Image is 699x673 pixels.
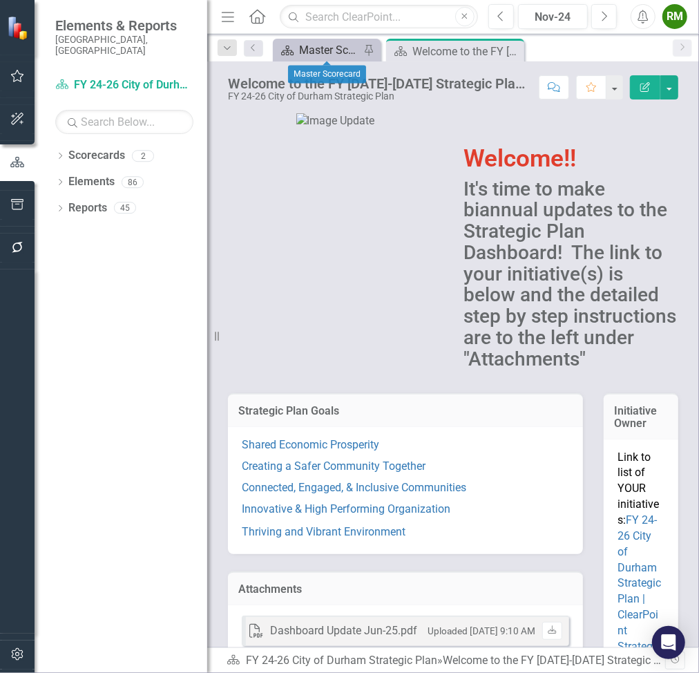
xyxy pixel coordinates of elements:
[412,43,521,60] div: Welcome to the FY [DATE]-[DATE] Strategic Plan Landing Page!
[228,91,525,102] div: FY 24-26 City of Durham Strategic Plan
[299,41,360,59] div: Master Scorecard
[523,9,583,26] div: Nov-24
[270,623,417,639] div: Dashboard Update Jun-25.pdf
[122,176,144,188] div: 86
[55,77,193,93] a: FY 24-26 City of Durham Strategic Plan
[242,502,450,515] a: Innovative & High Performing Organization
[68,148,125,164] a: Scorecards
[238,405,573,417] h3: Strategic Plan Goals
[617,451,661,653] span: Link to list of YOUR initiatives:
[463,144,576,173] span: Welcome!!
[228,76,525,91] div: Welcome to the FY [DATE]-[DATE] Strategic Plan Landing Page!
[242,525,405,538] a: Thriving and Vibrant Environment
[614,405,668,429] h3: Initiative Owner
[652,626,685,659] div: Open Intercom Messenger
[246,654,437,667] a: FY 24-26 City of Durham Strategic Plan
[617,513,661,653] a: FY 24-26 City of Durham Strategic Plan | ClearPoint Strategy
[518,4,588,29] button: Nov-24
[280,5,478,29] input: Search ClearPoint...
[238,583,573,596] h3: Attachments
[55,17,193,34] span: Elements & Reports
[242,438,379,451] a: Shared Economic Prosperity
[288,66,366,84] div: Master Scorecard
[276,41,360,59] a: Master Scorecard
[463,179,678,370] h2: It's time to make biannual updates to the Strategic Plan Dashboard! The link to your initiative(s...
[68,174,115,190] a: Elements
[55,110,193,134] input: Search Below...
[55,34,193,57] small: [GEOGRAPHIC_DATA], [GEOGRAPHIC_DATA]
[242,459,425,473] a: Creating a Safer Community Together
[132,150,154,162] div: 2
[242,481,466,494] a: Connected, Engaged, & Inclusive Communities
[227,653,665,669] div: »
[114,202,136,214] div: 45
[428,625,535,636] small: Uploaded [DATE] 9:10 AM
[7,16,31,40] img: ClearPoint Strategy
[68,200,107,216] a: Reports
[296,113,375,129] img: Image Update
[662,4,687,29] button: RM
